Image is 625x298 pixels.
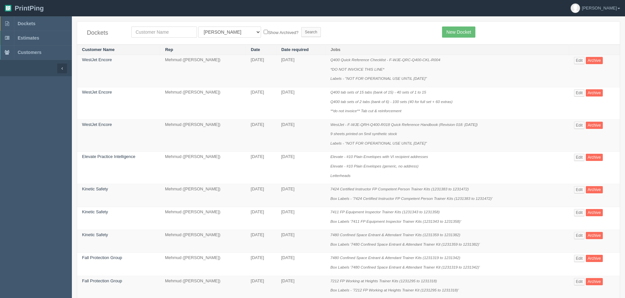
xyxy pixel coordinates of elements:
[246,207,276,230] td: [DATE]
[330,58,440,62] i: Q400 Quick Reference Checklist - F-WJE-QRC-Q400-CKL-R004
[574,209,585,216] a: Edit
[330,76,427,80] i: Labels - "NOT FOR OPERATIONAL USE UNTIL [DATE]"
[276,184,325,207] td: [DATE]
[246,253,276,276] td: [DATE]
[330,67,384,71] i: *DO NOT INVOICE THIS LINE*
[330,122,478,127] i: WestJet - F-WJE-QRH-Q400-R018 Quick Reference Handbook (Revision 018: [DATE])
[160,230,246,253] td: Mehmud ([PERSON_NAME])
[586,122,603,129] a: Archive
[586,154,603,161] a: Archive
[246,230,276,253] td: [DATE]
[330,210,440,214] i: 7411 FP Equipment Inspector Trainer Kits (1231343 to 1231358)
[586,186,603,193] a: Archive
[160,253,246,276] td: Mehmud ([PERSON_NAME])
[160,184,246,207] td: Mehmud ([PERSON_NAME])
[330,141,427,145] i: Labels - "NOT FOR OPERATIONAL USE UNTIL [DATE]"
[82,209,108,214] a: Kinetic Safety
[325,44,569,55] th: Jobs
[330,265,480,269] i: Box Labels '7480 Confined Space Entrant & Attendant Trainer Kit (1231319 to 1231342)'
[330,90,426,94] i: Q400 tab sets of 15 tabs (bank of 15) - 40 sets of 1 to 15
[160,207,246,230] td: Mehmud ([PERSON_NAME])
[330,242,480,246] i: Box Labels '7480 Confined Space Entrant & Attendant Trainer Kit (1231359 to 1231382)'
[18,21,35,26] span: Dockets
[330,154,428,159] i: Elevate - #10 Plain Envelopes with VI recipient addresses
[246,152,276,184] td: [DATE]
[276,152,325,184] td: [DATE]
[330,219,461,223] i: Box Labels '7411 FP Equipment Inspector Trainer Kits (1231343 to 1231358)'
[246,184,276,207] td: [DATE]
[281,47,309,52] a: Date required
[82,90,112,95] a: WestJet Encore
[165,47,173,52] a: Rep
[586,57,603,64] a: Archive
[276,119,325,152] td: [DATE]
[264,28,298,36] label: Show Archived?
[160,87,246,120] td: Mehmud ([PERSON_NAME])
[586,278,603,285] a: Archive
[264,30,268,34] input: Show Archived?
[276,230,325,253] td: [DATE]
[586,232,603,239] a: Archive
[330,233,460,237] i: 7480 Confined Space Entrant & Attendant Trainer Kits (1231359 to 1231382)
[276,87,325,120] td: [DATE]
[276,55,325,87] td: [DATE]
[586,89,603,96] a: Archive
[330,187,469,191] i: 7424 Certified Instructor FP Competent Person Trainer Kits (1231383 to 1231472)
[574,186,585,193] a: Edit
[246,119,276,152] td: [DATE]
[18,35,39,41] span: Estimates
[82,232,108,237] a: Kinetic Safety
[82,122,112,127] a: WestJet Encore
[82,186,108,191] a: Kinetic Safety
[160,55,246,87] td: Mehmud ([PERSON_NAME])
[586,209,603,216] a: Archive
[246,55,276,87] td: [DATE]
[251,47,260,52] a: Date
[5,5,11,11] img: logo-3e63b451c926e2ac314895c53de4908e5d424f24456219fb08d385ab2e579770.png
[586,255,603,262] a: Archive
[82,154,135,159] a: Elevate Practice Intelligence
[330,279,437,283] i: 7212 FP Working at Heights Trainer Kits (1231295 to 1231318)
[330,164,419,168] i: Elevate - #10 Plain Envelopes (generic, no address)
[82,57,112,62] a: WestJet Encore
[18,50,41,55] span: Customers
[574,232,585,239] a: Edit
[82,255,122,260] a: Fall Protection Group
[87,30,122,36] h4: Dockets
[330,255,460,260] i: 7480 Confined Space Entrant & Attendant Trainer Kits (1231319 to 1231342)
[574,278,585,285] a: Edit
[571,4,580,13] img: avatar_default-7531ab5dedf162e01f1e0bb0964e6a185e93c5c22dfe317fb01d7f8cd2b1632c.jpg
[82,278,122,283] a: Fall Protection Group
[442,26,475,38] a: New Docket
[330,288,459,292] i: Box Labels - '7212 FP Working at Heights Trainer Kit (1231295 to 1231318)'
[276,207,325,230] td: [DATE]
[330,196,492,201] i: Box Labels - '7424 Certified Instructor FP Competent Person Trainer Kits (1231383 to 1231472)'
[131,26,197,38] input: Customer Name
[330,109,401,113] i: **do not invoice** Tab cut & reinforcement
[574,255,585,262] a: Edit
[301,27,321,37] input: Search
[160,119,246,152] td: Mehmud ([PERSON_NAME])
[330,173,351,178] i: Letterheads
[574,154,585,161] a: Edit
[574,122,585,129] a: Edit
[574,57,585,64] a: Edit
[82,47,115,52] a: Customer Name
[574,89,585,96] a: Edit
[330,99,452,104] i: Q400 tab sets of 2 tabs (bank of 6) - 100 sets (40 for full set + 60 extras)
[246,87,276,120] td: [DATE]
[330,131,397,136] i: 9 sheets printed on 5mil synthetic stock
[276,253,325,276] td: [DATE]
[160,152,246,184] td: Mehmud ([PERSON_NAME])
